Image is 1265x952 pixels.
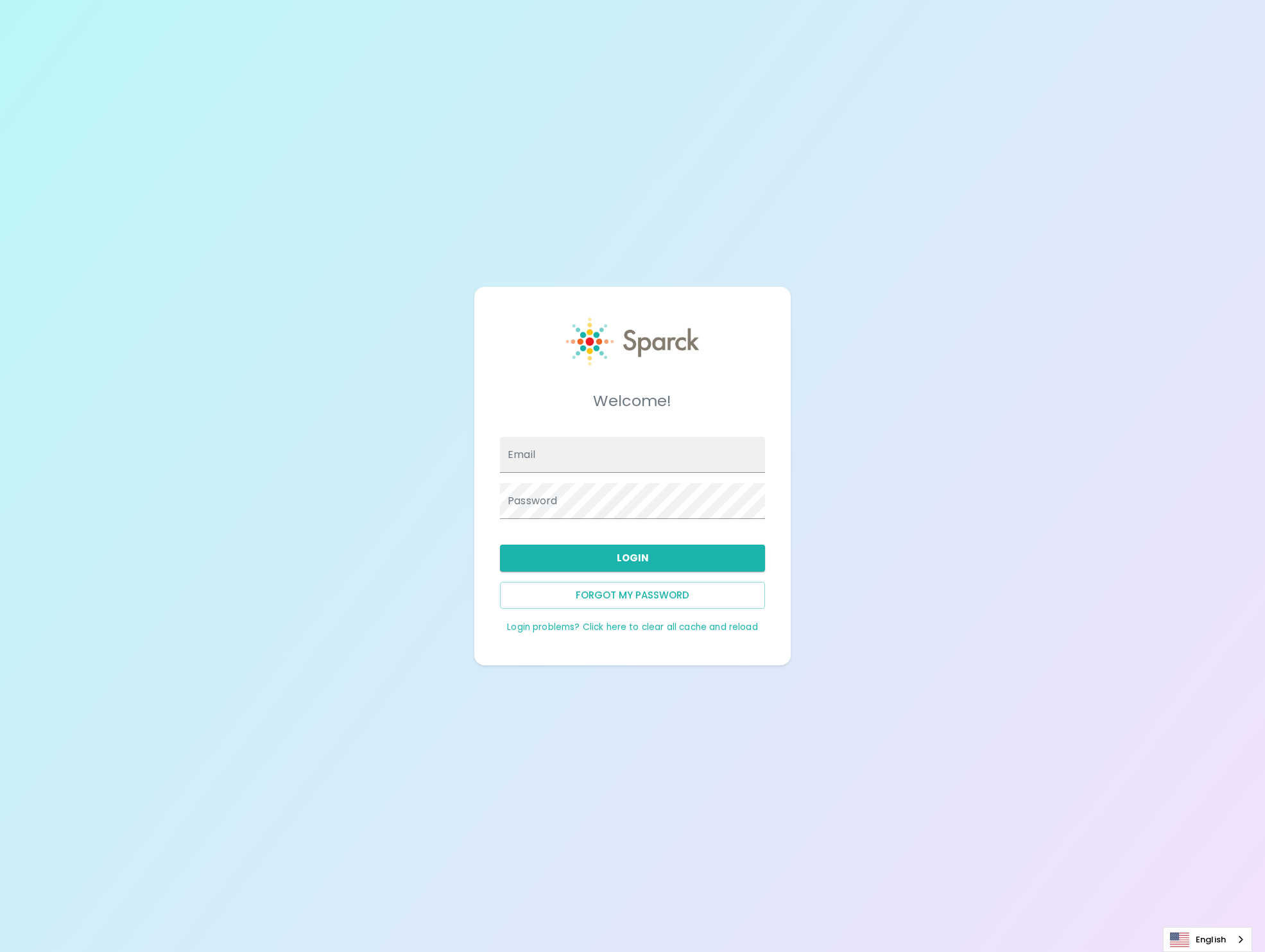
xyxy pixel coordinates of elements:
[1163,927,1252,952] aside: Language selected: English
[1163,927,1252,952] div: Language
[1164,928,1252,951] a: English
[500,391,765,411] h5: Welcome!
[500,545,765,572] button: Login
[507,621,757,633] a: Login problems? Click here to clear all cache and reload
[566,318,698,366] img: Sparck logo
[500,582,765,609] button: Forgot my password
